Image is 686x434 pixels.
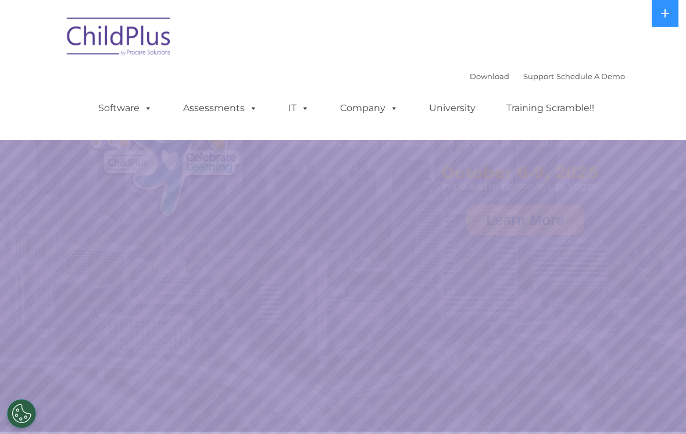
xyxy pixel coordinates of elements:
[556,72,625,81] a: Schedule A Demo
[7,399,36,428] button: Cookies Settings
[172,97,269,120] a: Assessments
[466,205,584,235] a: Learn More
[470,72,625,81] font: |
[495,97,606,120] a: Training Scramble!!
[277,97,321,120] a: IT
[523,72,554,81] a: Support
[470,72,509,81] a: Download
[87,97,164,120] a: Software
[61,9,177,67] img: ChildPlus by Procare Solutions
[417,97,487,120] a: University
[328,97,410,120] a: Company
